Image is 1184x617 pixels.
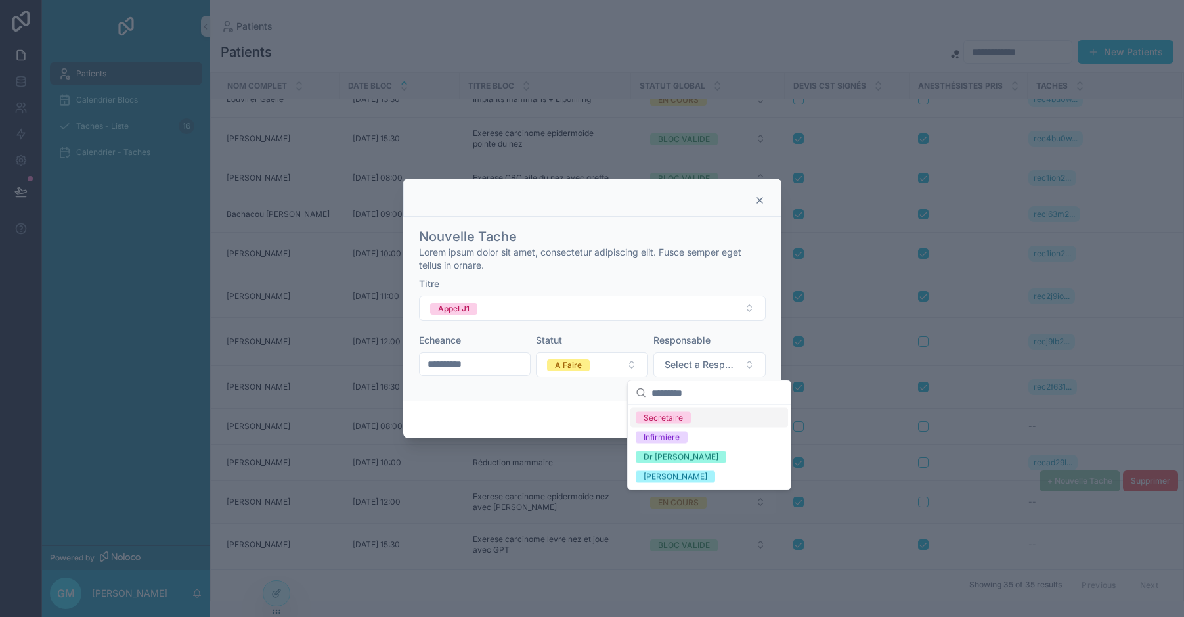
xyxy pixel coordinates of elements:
[419,246,766,272] span: Lorem ipsum dolor sit amet, consectetur adipiscing elit. Fusce semper eget tellus in ornare.
[644,412,683,424] div: Secretaire
[653,352,766,377] button: Select Button
[653,334,711,346] span: Responsable
[644,471,707,483] div: [PERSON_NAME]
[644,432,680,444] div: Infirmiere
[628,405,791,490] div: Suggestions
[665,358,739,371] span: Select a Responsable
[419,278,439,289] span: Titre
[555,359,582,371] div: A Faire
[644,451,718,463] div: Dr [PERSON_NAME]
[438,303,470,315] div: Appel J1
[536,352,648,377] button: Select Button
[419,227,766,246] h1: Nouvelle Tache
[419,296,766,321] button: Select Button
[536,334,562,346] span: Statut
[419,334,461,346] span: Echeance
